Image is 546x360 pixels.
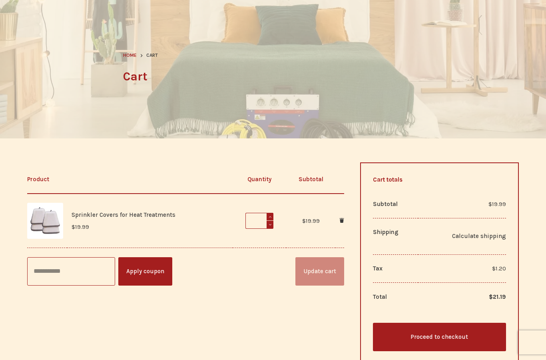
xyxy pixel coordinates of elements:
[6,3,30,27] button: Open LiveChat chat widget
[373,283,418,311] th: Total
[373,323,506,351] a: Proceed to checkout
[373,190,418,218] th: Subtotal
[339,217,344,224] a: Remove Sprinkler Covers for Heat Treatments from cart
[489,293,493,300] span: $
[286,165,335,194] th: Subtotal
[488,200,492,208] span: $
[373,175,506,184] h2: Cart totals
[27,165,233,194] th: Product
[118,257,172,286] button: Apply coupon
[123,68,423,86] h1: Cart
[27,203,63,239] img: Four styrofoam sprinkler head covers
[422,231,506,241] a: Calculate shipping
[233,165,286,194] th: Quantity
[373,254,418,283] th: Tax
[146,52,158,60] span: Cart
[302,217,306,224] span: $
[488,200,506,208] bdi: 19.99
[72,223,75,230] span: $
[302,217,320,224] bdi: 19.99
[295,257,344,286] button: Update cart
[123,52,137,60] a: Home
[492,265,496,272] span: $
[492,265,506,272] span: 1.20
[72,223,89,230] bdi: 19.99
[123,52,137,58] span: Home
[373,218,418,254] th: Shipping
[489,293,506,300] bdi: 21.19
[72,211,175,218] a: Sprinkler Covers for Heat Treatments
[245,213,273,229] input: Product quantity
